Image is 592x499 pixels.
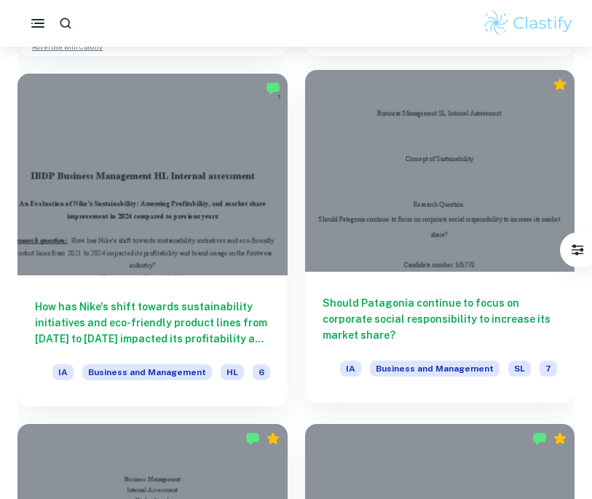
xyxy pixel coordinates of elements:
span: SL [508,361,531,377]
img: Marked [532,431,547,446]
span: 6 [253,364,270,380]
h6: Should Patagonia continue to focus on corporate social responsibility to increase its market share? [323,295,558,343]
div: Premium [266,431,280,446]
img: Clastify logo [482,9,575,38]
span: IA [340,361,361,377]
img: Marked [245,431,260,446]
span: Business and Management [370,361,500,377]
div: Premium [553,77,567,92]
h6: How has Nike's shift towards sustainability initiatives and eco-friendly product lines from [DATE... [35,299,270,347]
span: IA [52,364,74,380]
a: Should Patagonia continue to focus on corporate social responsibility to increase its market shar... [305,74,575,407]
button: Filter [563,235,592,264]
span: Business and Management [82,364,212,380]
a: Advertise with Clastify [32,42,103,52]
a: How has Nike's shift towards sustainability initiatives and eco-friendly product lines from [DATE... [17,74,288,407]
span: HL [221,364,244,380]
span: 7 [540,361,557,377]
div: Premium [553,431,567,446]
img: Marked [266,81,280,95]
